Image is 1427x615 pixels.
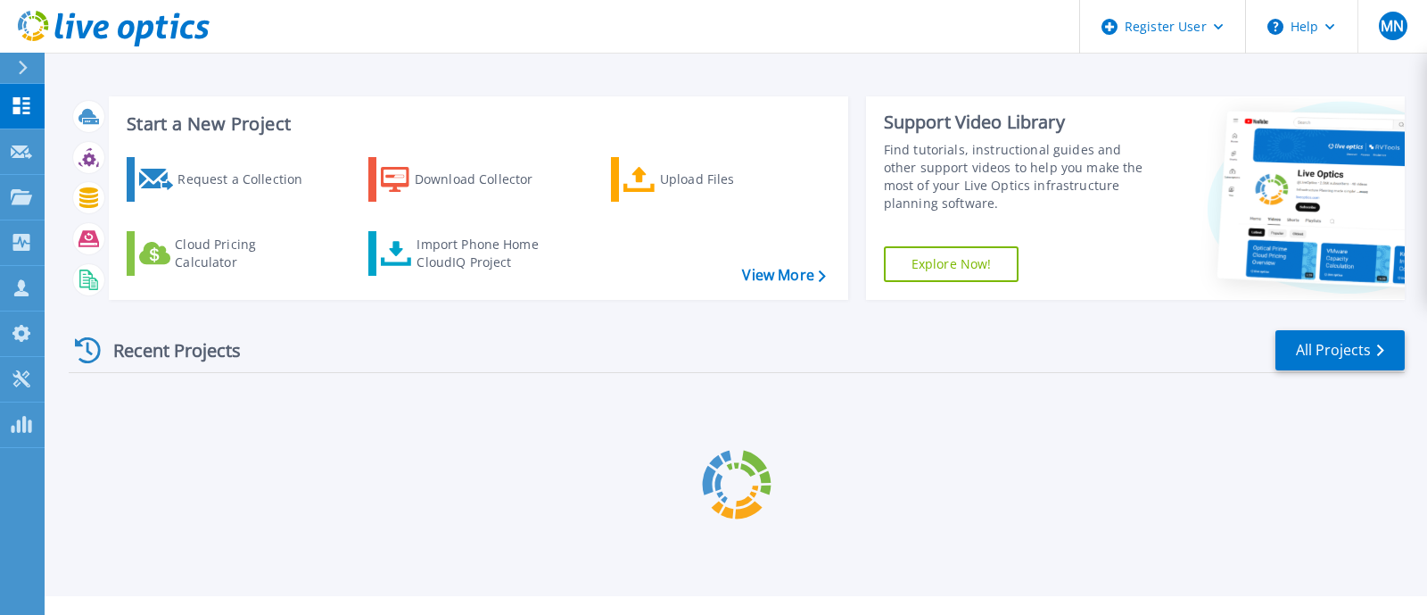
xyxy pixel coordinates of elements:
div: Support Video Library [884,111,1155,134]
h3: Start a New Project [127,114,825,134]
a: All Projects [1275,330,1405,370]
a: Download Collector [368,157,567,202]
div: Cloud Pricing Calculator [175,236,318,271]
a: View More [742,267,825,284]
a: Cloud Pricing Calculator [127,231,326,276]
div: Request a Collection [177,162,320,197]
div: Import Phone Home CloudIQ Project [417,236,556,271]
div: Upload Files [660,162,803,197]
div: Download Collector [415,162,557,197]
a: Request a Collection [127,157,326,202]
a: Explore Now! [884,246,1019,282]
div: Find tutorials, instructional guides and other support videos to help you make the most of your L... [884,141,1155,212]
div: Recent Projects [69,328,265,372]
span: MN [1381,19,1404,33]
a: Upload Files [611,157,810,202]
